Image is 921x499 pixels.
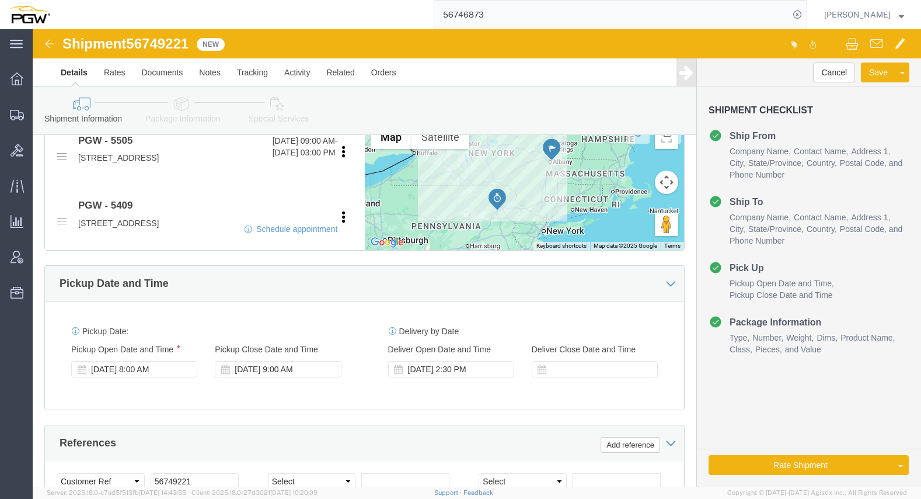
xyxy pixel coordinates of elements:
iframe: FS Legacy Container [33,29,921,487]
button: [PERSON_NAME] [824,8,905,22]
input: Search for shipment number, reference number [434,1,789,29]
img: logo [8,6,50,23]
span: Client: 2025.18.0-27d3021 [191,489,318,496]
span: Server: 2025.18.0-c7ad5f513fb [47,489,186,496]
a: Feedback [463,489,493,496]
span: Jesse Dawson [824,8,891,21]
span: [DATE] 10:20:09 [270,489,318,496]
span: Copyright © [DATE]-[DATE] Agistix Inc., All Rights Reserved [727,488,907,498]
a: Support [434,489,463,496]
span: [DATE] 14:43:55 [139,489,186,496]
